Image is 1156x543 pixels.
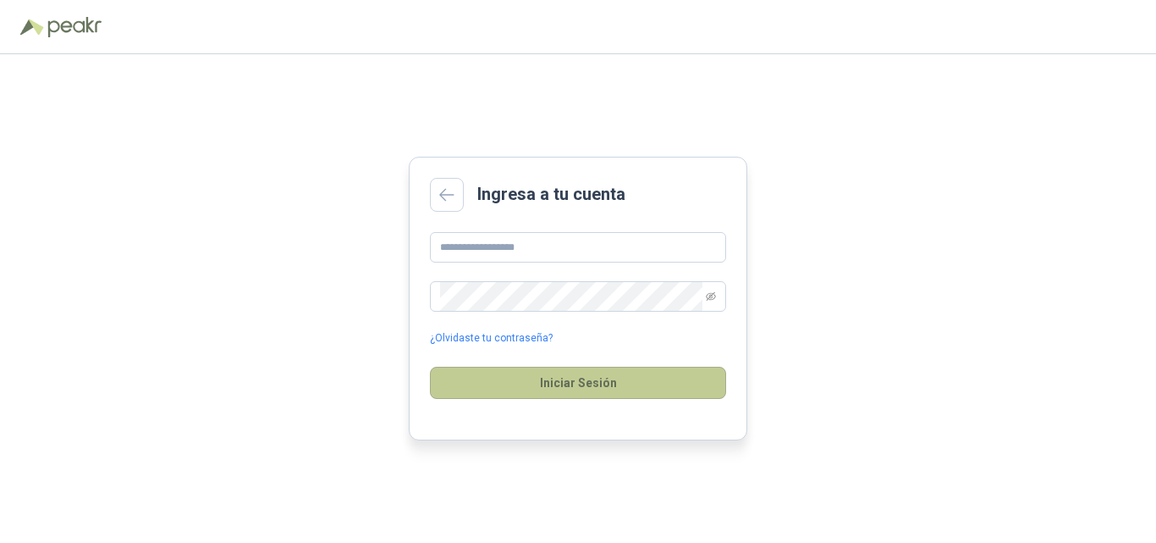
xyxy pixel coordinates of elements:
span: eye-invisible [706,291,716,302]
h2: Ingresa a tu cuenta [477,181,625,208]
img: Logo [20,19,44,36]
img: Peakr [47,17,102,37]
a: ¿Olvidaste tu contraseña? [430,330,553,346]
button: Iniciar Sesión [430,367,726,399]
